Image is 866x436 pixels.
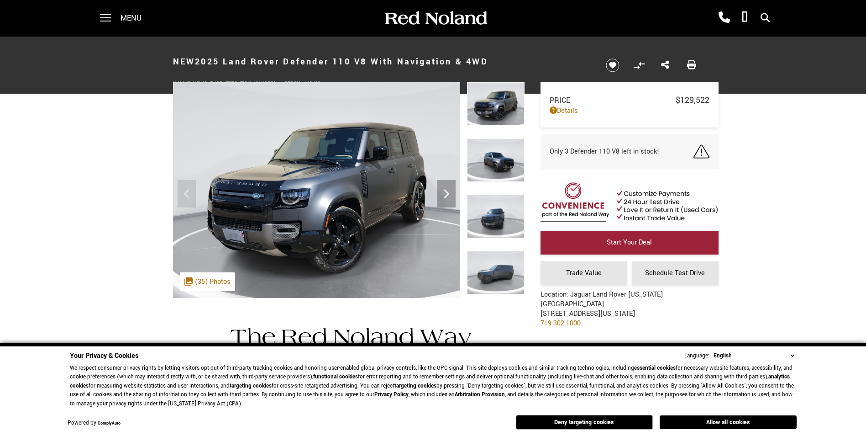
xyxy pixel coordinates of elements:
[516,415,653,430] button: Deny targeting cookies
[467,82,525,126] img: New 2025 Carpathian Gray Metallic Land Rover V8 image 1
[173,82,460,298] img: New 2025 Carpathian Gray Metallic Land Rover V8 image 1
[660,415,797,429] button: Allow all cookies
[467,251,525,294] img: New 2025 Carpathian Gray Metallic Land Rover V8 image 4
[632,58,646,72] button: Compare vehicle
[711,351,797,361] select: Language Select
[437,180,456,207] div: Next
[455,391,505,399] strong: Arbitration Provision
[284,80,301,87] span: Stock:
[183,80,275,87] span: [US_VEHICLE_IDENTIFICATION_NUMBER]
[634,364,676,372] strong: essential cookies
[173,56,195,68] strong: New
[550,106,709,116] a: Details
[180,272,235,291] div: (35) Photos
[541,290,719,335] div: Location: Jaguar Land Rover [US_STATE][GEOGRAPHIC_DATA] [STREET_ADDRESS][US_STATE]
[550,94,709,106] a: Price $129,522
[98,420,121,426] a: ComplyAuto
[645,268,705,278] span: Schedule Test Drive
[467,138,525,182] img: New 2025 Carpathian Gray Metallic Land Rover V8 image 2
[550,95,676,106] span: Price
[603,58,623,73] button: Save vehicle
[301,80,320,87] span: L449408
[383,11,488,27] img: Red Noland Auto Group
[661,59,669,71] a: Share this New 2025 Land Rover Defender 110 V8 With Navigation & 4WD
[230,382,272,390] strong: targeting cookies
[68,420,121,426] div: Powered by
[607,238,652,247] span: Start Your Deal
[70,351,138,361] span: Your Privacy & Cookies
[173,43,591,80] h1: 2025 Land Rover Defender 110 V8 With Navigation & 4WD
[374,391,409,399] a: Privacy Policy
[70,364,797,409] p: We respect consumer privacy rights by letting visitors opt out of third-party tracking cookies an...
[313,373,358,381] strong: functional cookies
[173,80,183,87] span: VIN:
[687,59,696,71] a: Print this New 2025 Land Rover Defender 110 V8 With Navigation & 4WD
[550,147,659,156] span: Only 3 Defender 110 V8 left in stock!
[566,268,602,278] span: Trade Value
[684,353,709,359] div: Language:
[676,94,709,106] span: $129,522
[541,319,581,328] a: 719.302.1000
[394,382,436,390] strong: targeting cookies
[632,261,719,285] a: Schedule Test Drive
[467,195,525,238] img: New 2025 Carpathian Gray Metallic Land Rover V8 image 3
[541,231,719,255] a: Start Your Deal
[541,261,627,285] a: Trade Value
